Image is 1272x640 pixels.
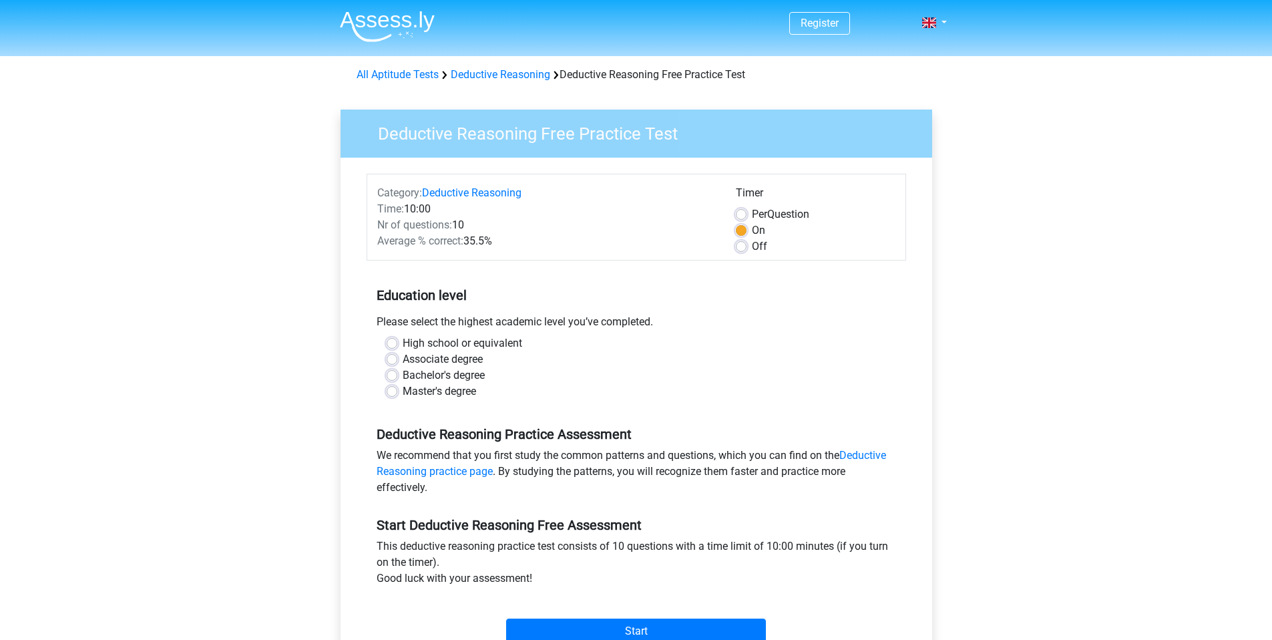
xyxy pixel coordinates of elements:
div: 10 [367,217,726,233]
span: Time: [377,202,404,215]
div: Timer [736,185,895,206]
span: Average % correct: [377,234,463,247]
label: Associate degree [403,351,483,367]
h5: Start Deductive Reasoning Free Assessment [377,517,896,533]
label: Off [752,238,767,255]
div: 10:00 [367,201,726,217]
a: Register [801,17,839,29]
span: Per [752,208,767,220]
div: 35.5% [367,233,726,249]
h5: Education level [377,282,896,309]
label: Master's degree [403,383,476,399]
a: All Aptitude Tests [357,68,439,81]
h3: Deductive Reasoning Free Practice Test [362,118,922,144]
div: We recommend that you first study the common patterns and questions, which you can find on the . ... [367,448,906,501]
span: Category: [377,186,422,199]
label: High school or equivalent [403,335,522,351]
div: This deductive reasoning practice test consists of 10 questions with a time limit of 10:00 minute... [367,538,906,592]
span: Nr of questions: [377,218,452,231]
img: Assessly [340,11,435,42]
label: Bachelor's degree [403,367,485,383]
a: Deductive Reasoning [451,68,550,81]
div: Deductive Reasoning Free Practice Test [351,67,921,83]
div: Please select the highest academic level you’ve completed. [367,314,906,335]
label: On [752,222,765,238]
a: Deductive Reasoning [422,186,521,199]
h5: Deductive Reasoning Practice Assessment [377,426,896,442]
label: Question [752,206,809,222]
